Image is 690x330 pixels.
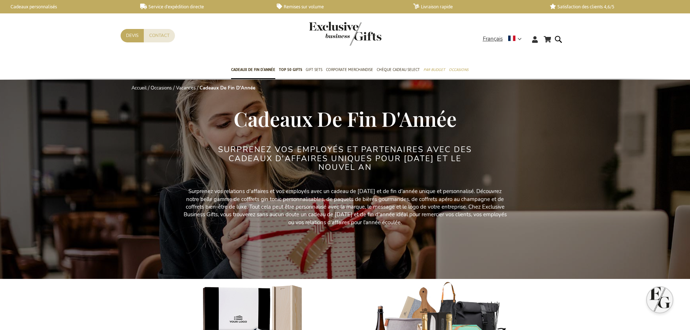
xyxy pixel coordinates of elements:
[231,66,275,74] span: Cadeaux de fin d’année
[277,4,402,10] a: Remises sur volume
[131,85,147,91] a: Accueil
[550,4,675,10] a: Satisfaction des clients 4,6/5
[483,35,526,43] div: Français
[121,29,144,42] a: Devis
[306,66,322,74] span: Gift Sets
[200,85,255,91] strong: Cadeaux De Fin D'Année
[309,22,381,46] img: Exclusive Business gifts logo
[449,66,468,74] span: Occasions
[209,145,481,172] h2: Surprenez VOS EMPLOYÉS ET PARTENAIRES avec des cadeaux d'affaires UNIQUES POUR [DATE] ET LE NOUVE...
[483,35,503,43] span: Français
[326,66,373,74] span: Corporate Merchandise
[279,66,302,74] span: TOP 50 Gifts
[140,4,265,10] a: Service d'expédition directe
[377,66,420,74] span: Chèque Cadeau Select
[309,22,345,46] a: store logo
[234,105,457,132] span: Cadeaux De Fin D'Année
[4,4,129,10] a: Cadeaux personnalisés
[413,4,538,10] a: Livraison rapide
[176,85,196,91] a: Vacances
[151,85,172,91] a: Occasions
[182,188,508,226] p: Surprenez vos relations d'affaires et vos employés avec un cadeau de [DATE] et de fin d'année uni...
[144,29,175,42] a: Contact
[423,66,445,74] span: Par budget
